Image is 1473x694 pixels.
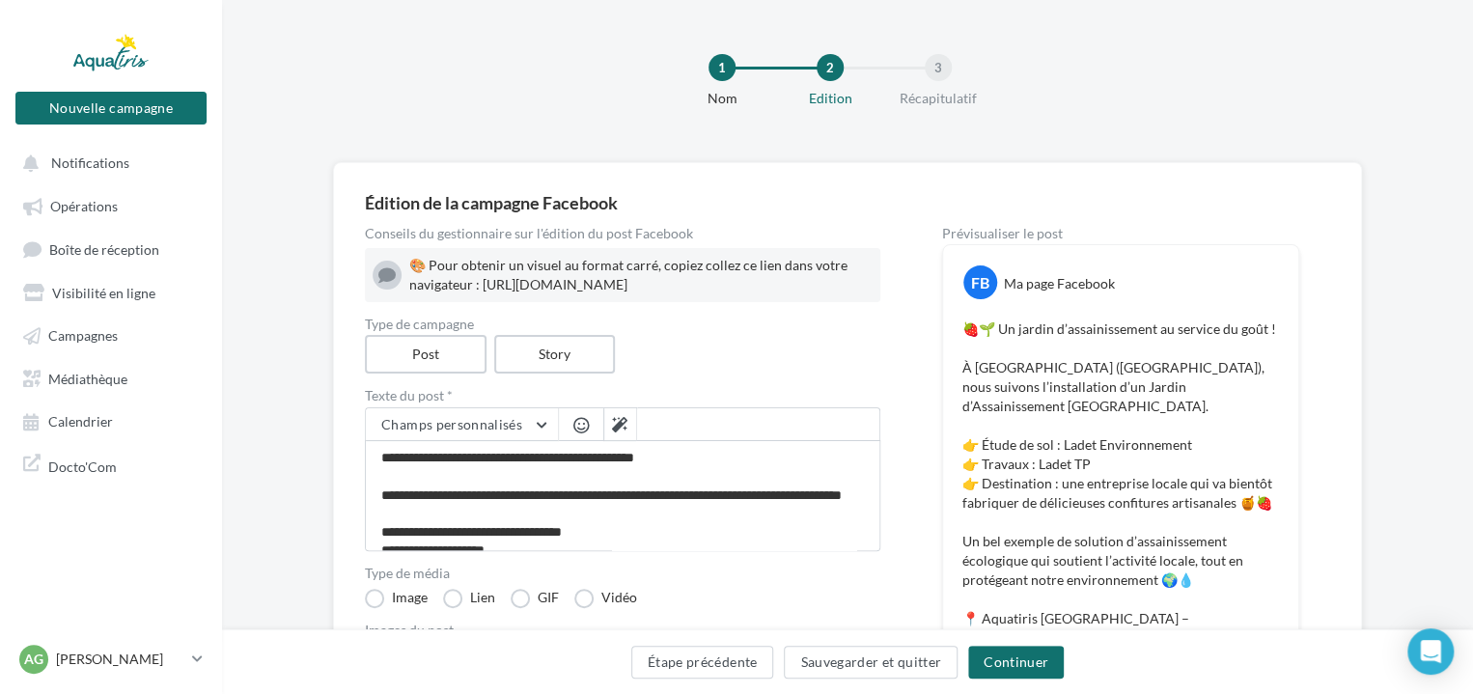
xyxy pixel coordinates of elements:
div: Ma page Facebook [1004,274,1115,293]
span: Docto'Com [48,454,117,476]
span: Visibilité en ligne [52,284,155,300]
div: Edition [768,89,892,108]
a: Boîte de réception [12,231,210,266]
label: Texte du post * [365,389,880,403]
div: Conseils du gestionnaire sur l'édition du post Facebook [365,227,880,240]
label: Story [494,335,616,374]
p: [PERSON_NAME] [56,650,184,669]
div: Édition de la campagne Facebook [365,194,1330,211]
div: FB [963,265,997,299]
label: Lien [443,589,495,608]
div: 1 [709,54,736,81]
a: Visibilité en ligne [12,274,210,309]
div: Images du post [365,624,880,637]
button: Nouvelle campagne [15,92,207,125]
button: Notifications [12,145,203,180]
button: Étape précédente [631,646,774,679]
span: Campagnes [48,327,118,344]
div: 🎨 Pour obtenir un visuel au format carré, copiez collez ce lien dans votre navigateur : [URL][DOM... [409,256,873,294]
a: Campagnes [12,317,210,351]
div: Nom [660,89,784,108]
a: Calendrier [12,403,210,437]
span: Boîte de réception [49,240,159,257]
label: Type de média [365,567,880,580]
div: 3 [925,54,952,81]
a: AG [PERSON_NAME] [15,641,207,678]
a: Opérations [12,187,210,222]
div: Open Intercom Messenger [1407,628,1454,675]
span: AG [24,650,43,669]
label: Vidéo [574,589,637,608]
button: Sauvegarder et quitter [784,646,958,679]
button: Champs personnalisés [366,408,558,441]
button: Continuer [968,646,1064,679]
span: Champs personnalisés [381,416,522,432]
label: Type de campagne [365,318,880,331]
label: Post [365,335,486,374]
a: Docto'Com [12,446,210,484]
span: Notifications [51,154,129,171]
div: 2 [817,54,844,81]
div: Récapitulatif [876,89,1000,108]
div: Prévisualiser le post [942,227,1299,240]
label: Image [365,589,428,608]
span: Opérations [50,198,118,214]
label: GIF [511,589,559,608]
a: Médiathèque [12,360,210,395]
span: Médiathèque [48,370,127,386]
span: Calendrier [48,413,113,430]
